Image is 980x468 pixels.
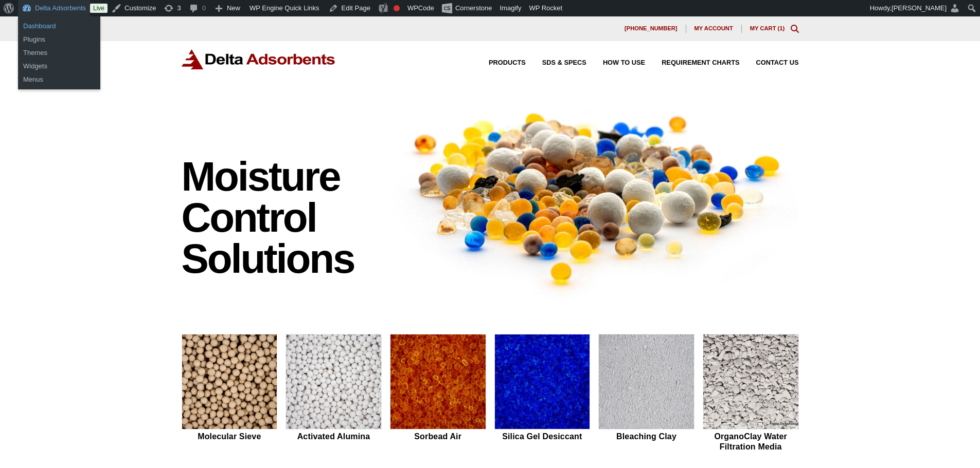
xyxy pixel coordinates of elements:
ul: Delta Adsorbents [18,43,100,89]
div: Toggle Modal Content [791,25,799,33]
a: Live [90,4,108,13]
h1: Moisture Control Solutions [182,156,380,279]
span: Requirement Charts [662,60,739,66]
span: 1 [779,25,782,31]
a: Silica Gel Desiccant [494,334,591,453]
a: Requirement Charts [645,60,739,66]
h2: OrganoClay Water Filtration Media [703,432,799,451]
h2: Molecular Sieve [182,432,278,441]
a: Products [472,60,526,66]
img: Image [390,94,799,301]
a: Menus [18,73,100,86]
a: SDS & SPECS [526,60,586,66]
a: OrganoClay Water Filtration Media [703,334,799,453]
a: My account [686,25,742,33]
a: [PHONE_NUMBER] [616,25,686,33]
span: [PHONE_NUMBER] [625,26,678,31]
a: Sorbead Air [390,334,486,453]
a: How to Use [586,60,645,66]
h2: Bleaching Clay [598,432,694,441]
a: Molecular Sieve [182,334,278,453]
a: Activated Alumina [286,334,382,453]
span: Contact Us [756,60,799,66]
span: SDS & SPECS [542,60,586,66]
span: [PERSON_NAME] [892,4,947,12]
a: My Cart (1) [750,25,785,31]
span: Products [489,60,526,66]
h2: Activated Alumina [286,432,382,441]
ul: Delta Adsorbents [18,16,100,49]
a: Contact Us [740,60,799,66]
h2: Silica Gel Desiccant [494,432,591,441]
img: Delta Adsorbents [182,49,336,69]
h2: Sorbead Air [390,432,486,441]
a: Plugins [18,33,100,46]
a: Bleaching Clay [598,334,694,453]
div: Focus keyphrase not set [394,5,400,11]
a: Themes [18,46,100,60]
span: How to Use [603,60,645,66]
span: My account [694,26,733,31]
a: Dashboard [18,20,100,33]
a: Widgets [18,60,100,73]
